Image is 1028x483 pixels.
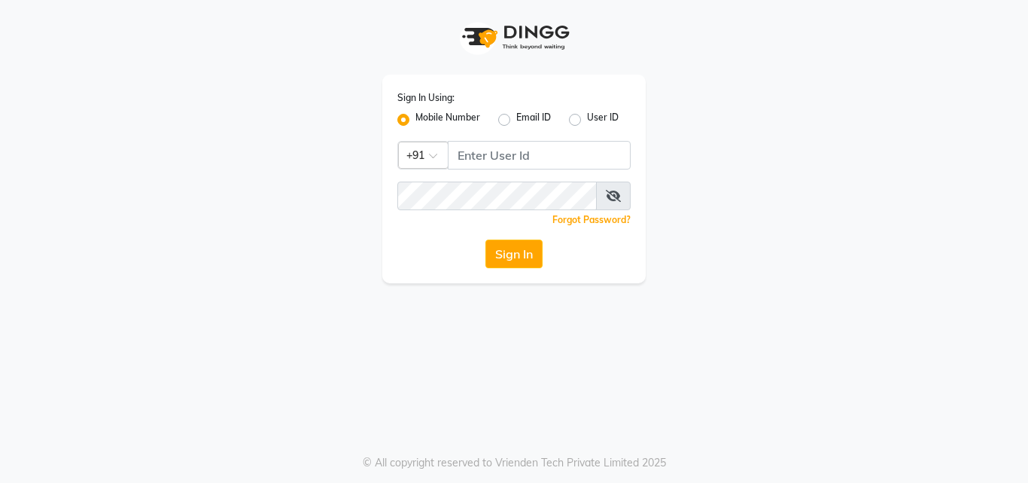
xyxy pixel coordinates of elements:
img: logo1.svg [454,15,574,60]
input: Username [448,141,631,170]
label: Sign In Using: [397,91,455,105]
a: Forgot Password? [552,214,631,225]
label: Mobile Number [415,111,480,129]
button: Sign In [485,240,543,268]
input: Username [397,182,597,210]
label: User ID [587,111,619,129]
label: Email ID [516,111,551,129]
